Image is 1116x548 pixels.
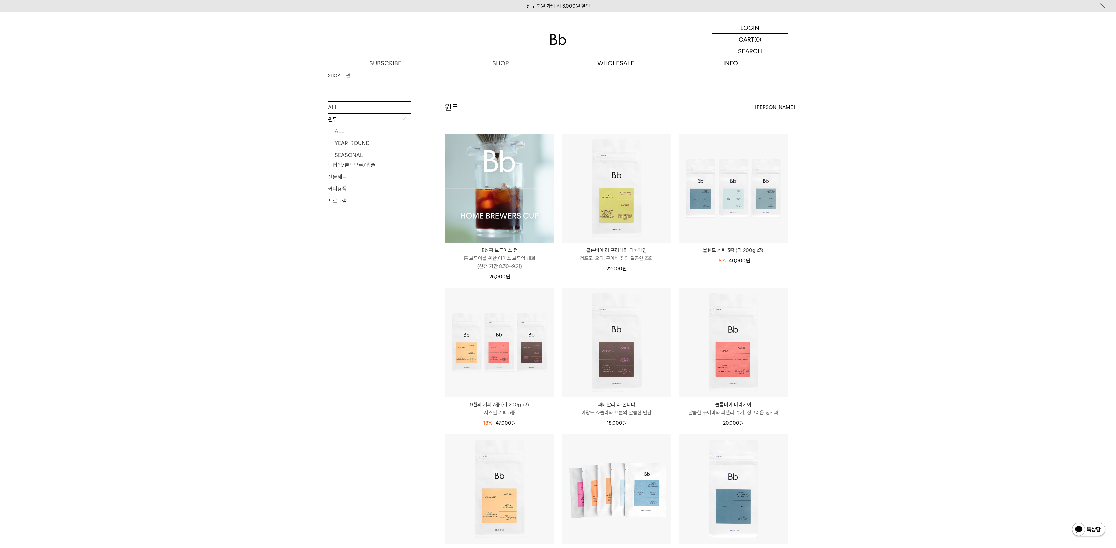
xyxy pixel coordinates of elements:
img: 9월의 커피 3종 (각 200g x3) [445,288,554,397]
img: 세븐티 [679,434,788,544]
p: SEARCH [738,45,762,57]
span: 20,000 [723,420,744,426]
img: Bb 홈 브루어스 컵 [445,134,554,243]
span: [PERSON_NAME] [755,103,795,111]
p: 달콤한 구아바와 파넬라 슈거, 싱그러운 청사과 [679,409,788,417]
img: 카카오톡 채널 1:1 채팅 버튼 [1071,522,1106,538]
p: LOGIN [740,22,759,33]
img: 콜롬비아 마라카이 [679,288,788,397]
p: CART [739,34,754,45]
a: LOGIN [712,22,788,34]
a: 블렌드 커피 3종 (각 200g x3) [679,246,788,254]
p: 청포도, 오디, 구아바 잼의 달콤한 조화 [562,254,671,262]
a: SHOP [328,72,340,79]
a: SEASONAL [335,149,411,161]
p: 원두 [328,114,411,126]
a: 커피용품 [328,183,411,195]
span: 25,000 [489,274,510,280]
div: 18% [483,419,492,427]
p: 시즈널 커피 3종 [445,409,554,417]
a: 드립백/콜드브루/캡슐 [328,159,411,171]
a: CART (0) [712,34,788,45]
p: INFO [673,57,788,69]
img: 콜롬비아 라 프라데라 디카페인 [562,134,671,243]
span: 18,000 [607,420,627,426]
span: 원 [622,420,627,426]
span: 원 [511,420,516,426]
div: 18% [717,257,726,265]
span: 원 [746,258,750,264]
a: SHOP [443,57,558,69]
p: 과테말라 라 몬타냐 [562,401,671,409]
a: ALL [335,125,411,137]
p: 홈 브루어를 위한 아이스 브루잉 대회 (신청 기간 8.30~9.21) [445,254,554,270]
a: 9월의 커피 3종 (각 200g x3) 시즈널 커피 3종 [445,401,554,417]
a: 과테말라 라 몬타냐 아망드 쇼콜라와 프룬의 달콤한 만남 [562,401,671,417]
span: 22,000 [606,266,627,272]
img: 블렌드 커피 3종 (각 200g x3) [679,134,788,243]
p: WHOLESALE [558,57,673,69]
a: YEAR-ROUND [335,137,411,149]
p: 콜롬비아 라 프라데라 디카페인 [562,246,671,254]
a: Bb 홈 브루어스 컵 홈 브루어를 위한 아이스 브루잉 대회(신청 기간 8.30~9.21) [445,246,554,270]
p: 콜롬비아 마라카이 [679,401,788,409]
img: 에티오피아 비샨 디모 [445,434,554,544]
p: Bb 홈 브루어스 컵 [445,246,554,254]
span: 원 [622,266,627,272]
span: 원 [506,274,510,280]
img: Bb 샘플 세트 [562,434,671,544]
a: 신규 회원 가입 시 3,000원 할인 [526,3,590,9]
img: 과테말라 라 몬타냐 [562,288,671,397]
span: 47,000 [496,420,516,426]
span: 40,000 [729,258,750,264]
p: (0) [754,34,761,45]
p: 아망드 쇼콜라와 프룬의 달콤한 만남 [562,409,671,417]
a: SUBSCRIBE [328,57,443,69]
a: 프로그램 [328,195,411,207]
a: 콜롬비아 라 프라데라 디카페인 청포도, 오디, 구아바 잼의 달콤한 조화 [562,246,671,262]
img: 로고 [550,34,566,45]
p: 9월의 커피 3종 (각 200g x3) [445,401,554,409]
span: 원 [739,420,744,426]
a: 콜롬비아 마라카이 달콤한 구아바와 파넬라 슈거, 싱그러운 청사과 [679,401,788,417]
a: 원두 [346,72,354,79]
h2: 원두 [445,102,459,113]
a: ALL [328,102,411,113]
a: 선물세트 [328,171,411,183]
